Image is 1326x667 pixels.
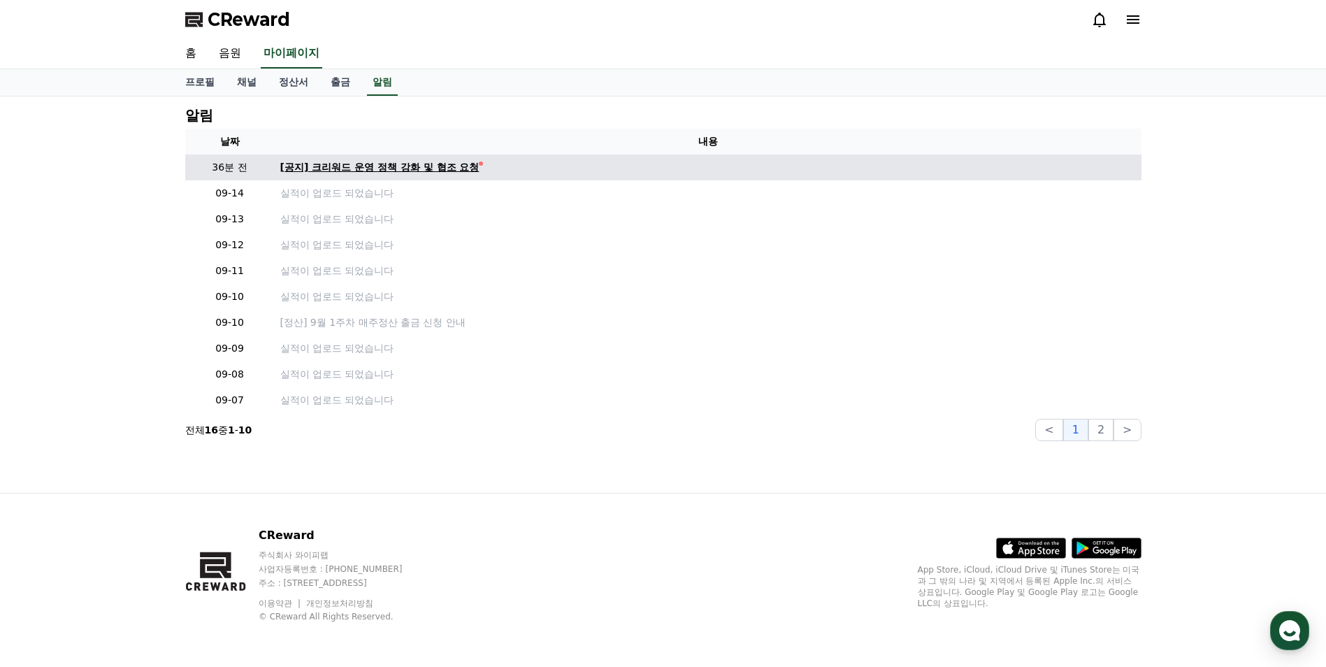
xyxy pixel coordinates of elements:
strong: 1 [228,424,235,436]
a: 실적이 업로드 되었습니다 [280,367,1136,382]
a: 음원 [208,39,252,69]
div: [공지] 크리워드 운영 정책 강화 및 협조 요청 [280,160,480,175]
button: 1 [1063,419,1088,441]
h4: 알림 [185,108,213,123]
a: 개인정보처리방침 [306,598,373,608]
p: 36분 전 [191,160,269,175]
p: 주식회사 와이피랩 [259,550,429,561]
p: App Store, iCloud, iCloud Drive 및 iTunes Store는 미국과 그 밖의 나라 및 지역에서 등록된 Apple Inc.의 서비스 상표입니다. Goo... [918,564,1141,609]
a: 알림 [367,69,398,96]
a: 실적이 업로드 되었습니다 [280,341,1136,356]
a: [공지] 크리워드 운영 정책 강화 및 협조 요청 [280,160,1136,175]
p: 09-11 [191,264,269,278]
button: < [1035,419,1062,441]
button: 2 [1088,419,1114,441]
span: 대화 [128,465,145,476]
a: 실적이 업로드 되었습니다 [280,238,1136,252]
a: [정산] 9월 1주차 매주정산 출금 신청 안내 [280,315,1136,330]
p: 사업자등록번호 : [PHONE_NUMBER] [259,564,429,575]
p: 09-13 [191,212,269,227]
a: 실적이 업로드 되었습니다 [280,264,1136,278]
p: 09-12 [191,238,269,252]
p: 09-07 [191,393,269,408]
a: 출금 [319,69,361,96]
a: 대화 [92,443,180,478]
p: 09-10 [191,315,269,330]
a: 정산서 [268,69,319,96]
p: 전체 중 - [185,423,252,437]
p: © CReward All Rights Reserved. [259,611,429,622]
a: 설정 [180,443,268,478]
button: > [1114,419,1141,441]
strong: 16 [205,424,218,436]
a: 실적이 업로드 되었습니다 [280,186,1136,201]
span: 설정 [216,464,233,475]
a: 실적이 업로드 되었습니다 [280,289,1136,304]
p: 09-08 [191,367,269,382]
a: 이용약관 [259,598,303,608]
p: 09-10 [191,289,269,304]
p: 09-14 [191,186,269,201]
p: 09-09 [191,341,269,356]
a: 마이페이지 [261,39,322,69]
a: 채널 [226,69,268,96]
th: 내용 [275,129,1141,155]
span: 홈 [44,464,52,475]
p: CReward [259,527,429,544]
strong: 10 [238,424,252,436]
p: 주소 : [STREET_ADDRESS] [259,578,429,589]
span: CReward [208,8,290,31]
a: 프로필 [174,69,226,96]
a: 홈 [4,443,92,478]
a: CReward [185,8,290,31]
a: 홈 [174,39,208,69]
a: 실적이 업로드 되었습니다 [280,393,1136,408]
a: 실적이 업로드 되었습니다 [280,212,1136,227]
th: 날짜 [185,129,275,155]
